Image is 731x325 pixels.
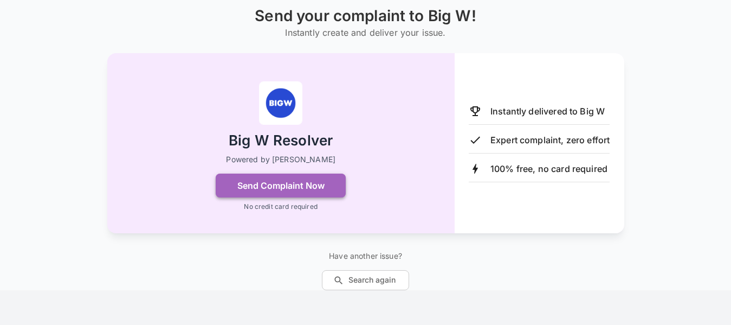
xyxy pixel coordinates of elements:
h6: Instantly create and deliver your issue. [255,25,476,40]
h1: Send your complaint to Big W! [255,7,476,25]
p: Have another issue? [322,251,409,262]
p: Instantly delivered to Big W [490,105,605,118]
p: No credit card required [244,202,317,212]
button: Search again [322,270,409,290]
p: Expert complaint, zero effort [490,133,610,146]
button: Send Complaint Now [216,174,346,197]
img: Big W [259,81,302,125]
p: 100% free, no card required [490,162,607,175]
p: Powered by [PERSON_NAME] [226,154,335,165]
h2: Big W Resolver [229,131,333,150]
